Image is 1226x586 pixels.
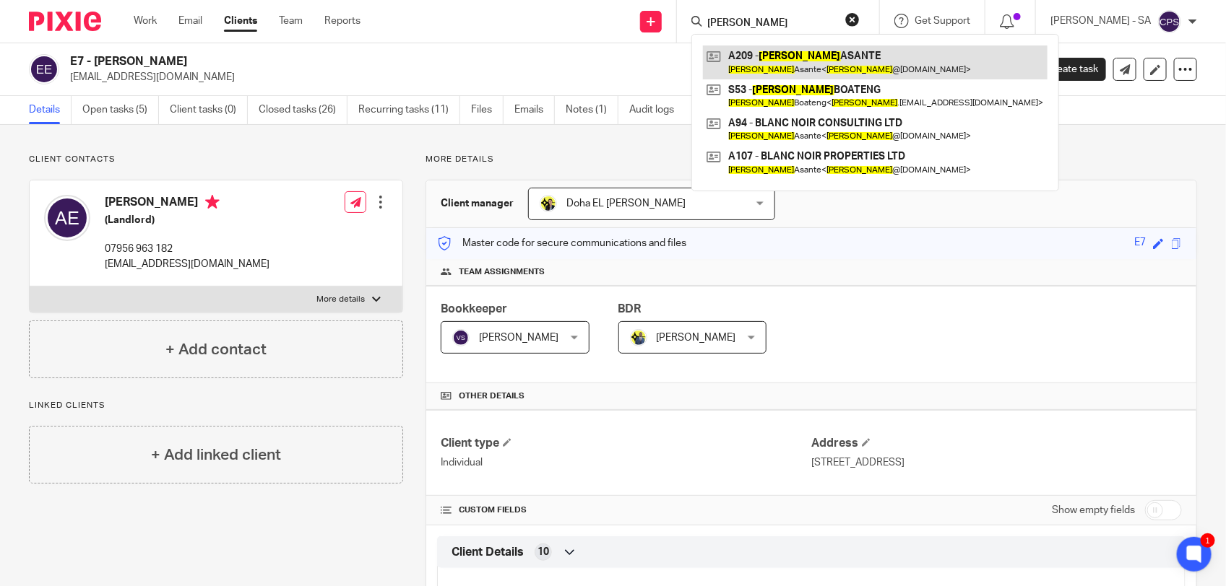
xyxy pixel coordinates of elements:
[70,54,814,69] h2: E7 - [PERSON_NAME]
[105,257,269,271] p: [EMAIL_ADDRESS][DOMAIN_NAME]
[630,329,647,346] img: Dennis-Starbridge.jpg
[441,504,811,516] h4: CUSTOM FIELDS
[441,436,811,451] h4: Client type
[29,96,72,124] a: Details
[324,14,361,28] a: Reports
[811,436,1182,451] h4: Address
[1134,235,1146,252] div: E7
[706,17,836,30] input: Search
[1022,58,1106,81] a: Create task
[452,545,524,560] span: Client Details
[1158,10,1181,33] img: svg%3E
[441,303,507,315] span: Bookkeeper
[441,455,811,470] p: Individual
[471,96,504,124] a: Files
[165,338,267,361] h4: + Add contact
[44,195,90,241] img: svg%3E
[437,236,686,250] p: Master code for secure communications and files
[459,390,524,402] span: Other details
[479,333,558,343] span: [PERSON_NAME]
[629,96,685,124] a: Audit logs
[452,329,470,346] img: svg%3E
[915,16,970,26] span: Get Support
[358,96,460,124] a: Recurring tasks (11)
[82,96,159,124] a: Open tasks (5)
[1050,14,1151,28] p: [PERSON_NAME] - SA
[845,12,860,27] button: Clear
[178,14,202,28] a: Email
[279,14,303,28] a: Team
[170,96,248,124] a: Client tasks (0)
[29,154,403,165] p: Client contacts
[1052,503,1135,517] label: Show empty fields
[259,96,347,124] a: Closed tasks (26)
[134,14,157,28] a: Work
[441,196,514,211] h3: Client manager
[29,54,59,84] img: svg%3E
[29,400,403,411] p: Linked clients
[70,70,1001,84] p: [EMAIL_ADDRESS][DOMAIN_NAME]
[1201,533,1215,548] div: 1
[105,213,269,227] h5: (Landlord)
[105,195,269,213] h4: [PERSON_NAME]
[811,455,1182,470] p: [STREET_ADDRESS]
[105,242,269,256] p: 07956 963 182
[540,195,557,212] img: Doha-Starbridge.jpg
[459,266,545,278] span: Team assignments
[205,195,220,209] i: Primary
[514,96,555,124] a: Emails
[566,96,618,124] a: Notes (1)
[566,198,686,209] span: Doha EL [PERSON_NAME]
[224,14,257,28] a: Clients
[29,12,101,31] img: Pixie
[426,154,1197,165] p: More details
[657,333,736,343] span: [PERSON_NAME]
[538,545,549,559] span: 10
[316,294,365,305] p: More details
[618,303,642,315] span: BDR
[151,444,281,466] h4: + Add linked client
